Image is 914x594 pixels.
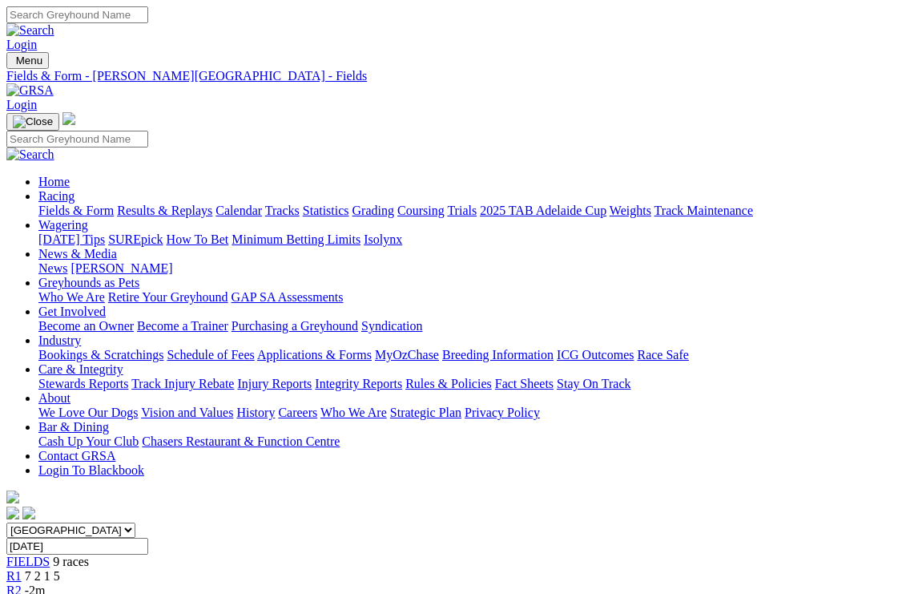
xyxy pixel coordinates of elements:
[442,348,554,362] a: Breeding Information
[495,377,554,390] a: Fact Sheets
[6,555,50,568] a: FIELDS
[320,406,387,419] a: Who We Are
[465,406,540,419] a: Privacy Policy
[6,69,908,83] a: Fields & Form - [PERSON_NAME][GEOGRAPHIC_DATA] - Fields
[610,204,651,217] a: Weights
[364,232,402,246] a: Isolynx
[38,377,908,391] div: Care & Integrity
[142,434,340,448] a: Chasers Restaurant & Function Centre
[108,232,163,246] a: SUREpick
[38,189,74,203] a: Racing
[557,377,630,390] a: Stay On Track
[38,463,144,477] a: Login To Blackbook
[6,52,49,69] button: Toggle navigation
[6,83,54,98] img: GRSA
[167,348,254,362] a: Schedule of Fees
[6,538,148,555] input: Select date
[38,391,70,405] a: About
[38,406,138,419] a: We Love Our Dogs
[6,113,59,131] button: Toggle navigation
[38,247,117,261] a: News & Media
[480,204,606,217] a: 2025 TAB Adelaide Cup
[38,218,88,232] a: Wagering
[38,290,908,305] div: Greyhounds as Pets
[6,569,22,583] a: R1
[232,232,360,246] a: Minimum Betting Limits
[232,290,344,304] a: GAP SA Assessments
[6,147,54,162] img: Search
[16,55,42,67] span: Menu
[167,232,229,246] a: How To Bet
[6,491,19,503] img: logo-grsa-white.png
[361,319,422,333] a: Syndication
[62,112,75,125] img: logo-grsa-white.png
[38,305,106,318] a: Get Involved
[390,406,461,419] a: Strategic Plan
[38,290,105,304] a: Who We Are
[38,406,908,420] div: About
[6,98,37,111] a: Login
[70,261,172,275] a: [PERSON_NAME]
[215,204,262,217] a: Calendar
[108,290,228,304] a: Retire Your Greyhound
[25,569,60,583] span: 7 2 1 5
[257,348,372,362] a: Applications & Forms
[53,555,89,568] span: 9 races
[315,377,402,390] a: Integrity Reports
[38,204,114,217] a: Fields & Form
[265,204,300,217] a: Tracks
[38,434,139,448] a: Cash Up Your Club
[38,434,908,449] div: Bar & Dining
[137,319,228,333] a: Become a Trainer
[38,276,139,289] a: Greyhounds as Pets
[38,232,105,246] a: [DATE] Tips
[6,23,54,38] img: Search
[38,420,109,434] a: Bar & Dining
[654,204,753,217] a: Track Maintenance
[397,204,445,217] a: Coursing
[232,319,358,333] a: Purchasing a Greyhound
[117,204,212,217] a: Results & Replays
[557,348,634,362] a: ICG Outcomes
[38,348,163,362] a: Bookings & Scratchings
[637,348,688,362] a: Race Safe
[6,6,148,23] input: Search
[38,348,908,362] div: Industry
[22,507,35,519] img: twitter.svg
[141,406,233,419] a: Vision and Values
[375,348,439,362] a: MyOzChase
[6,507,19,519] img: facebook.svg
[352,204,394,217] a: Grading
[278,406,317,419] a: Careers
[405,377,492,390] a: Rules & Policies
[38,333,81,347] a: Industry
[38,175,70,188] a: Home
[38,232,908,247] div: Wagering
[38,377,128,390] a: Stewards Reports
[38,204,908,218] div: Racing
[447,204,477,217] a: Trials
[38,449,115,463] a: Contact GRSA
[38,362,123,376] a: Care & Integrity
[38,319,908,333] div: Get Involved
[236,406,275,419] a: History
[38,261,908,276] div: News & Media
[38,261,67,275] a: News
[303,204,349,217] a: Statistics
[131,377,234,390] a: Track Injury Rebate
[237,377,312,390] a: Injury Reports
[6,131,148,147] input: Search
[38,319,134,333] a: Become an Owner
[13,115,53,128] img: Close
[6,38,37,51] a: Login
